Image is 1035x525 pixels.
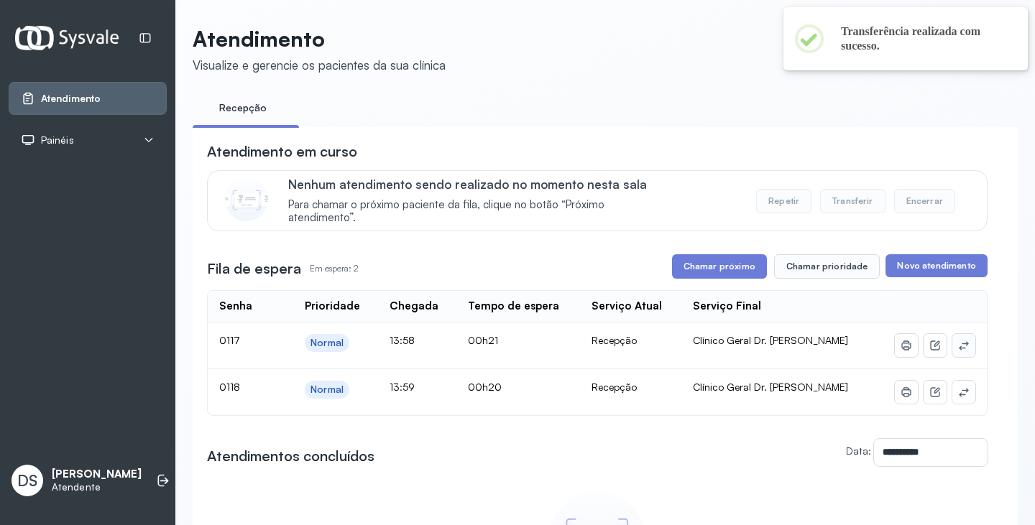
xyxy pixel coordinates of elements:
[885,254,987,277] button: Novo atendimento
[219,381,240,393] span: 0118
[288,177,668,192] p: Nenhum atendimento sendo realizado no momento nesta sala
[305,299,360,313] div: Prioridade
[207,141,357,162] h3: Atendimento em curso
[468,381,502,393] span: 00h20
[219,299,252,313] div: Senha
[41,93,101,105] span: Atendimento
[672,254,767,279] button: Chamar próximo
[52,481,142,493] p: Atendente
[52,468,142,481] p: [PERSON_NAME]
[225,178,268,221] img: Imagem de CalloutCard
[774,254,880,279] button: Chamar prioridade
[693,381,848,393] span: Clínico Geral Dr. [PERSON_NAME]
[15,26,119,50] img: Logotipo do estabelecimento
[310,384,344,396] div: Normal
[468,334,498,346] span: 00h21
[310,337,344,349] div: Normal
[846,445,871,457] label: Data:
[193,26,446,52] p: Atendimento
[756,189,811,213] button: Repetir
[310,259,359,279] p: Em espera: 2
[288,198,668,226] span: Para chamar o próximo paciente da fila, clique no botão “Próximo atendimento”.
[820,189,885,213] button: Transferir
[207,446,374,466] h3: Atendimentos concluídos
[207,259,301,279] h3: Fila de espera
[41,134,74,147] span: Painéis
[390,334,415,346] span: 13:58
[193,96,293,120] a: Recepção
[21,91,155,106] a: Atendimento
[390,381,415,393] span: 13:59
[894,189,955,213] button: Encerrar
[390,299,438,313] div: Chegada
[841,24,1005,53] h2: Transferência realizada com sucesso.
[693,334,848,346] span: Clínico Geral Dr. [PERSON_NAME]
[693,299,761,313] div: Serviço Final
[219,334,240,346] span: 0117
[592,381,670,394] div: Recepção
[592,299,662,313] div: Serviço Atual
[468,299,559,313] div: Tempo de espera
[193,57,446,73] div: Visualize e gerencie os pacientes da sua clínica
[592,334,670,347] div: Recepção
